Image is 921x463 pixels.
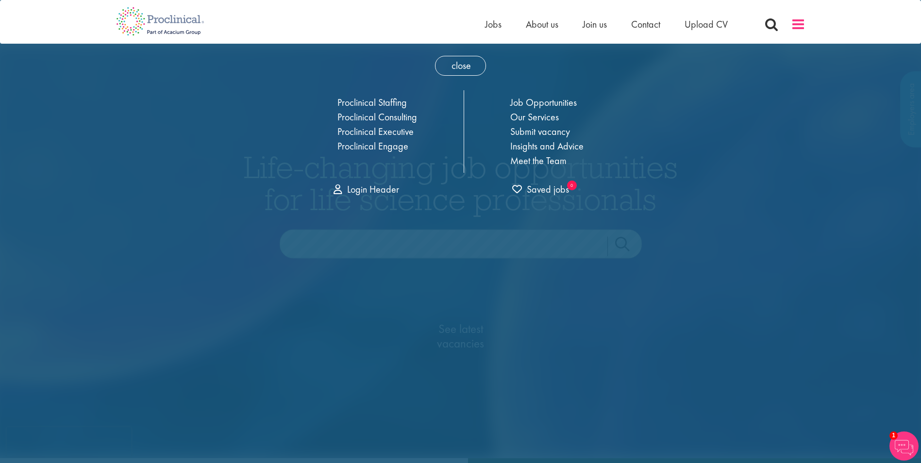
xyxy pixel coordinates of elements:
a: Proclinical Executive [337,125,414,138]
a: Jobs [485,18,502,31]
a: Our Services [510,111,559,123]
span: close [435,56,486,76]
sub: 0 [567,181,577,190]
a: Login Header [334,183,399,196]
a: Job Opportunities [510,96,577,109]
a: Join us [583,18,607,31]
a: Proclinical Engage [337,140,408,152]
img: Chatbot [889,431,919,461]
span: Saved jobs [512,183,569,196]
a: Submit vacancy [510,125,570,138]
a: Insights and Advice [510,140,584,152]
a: About us [526,18,558,31]
span: 1 [889,431,898,440]
a: Meet the Team [510,154,567,167]
a: Proclinical Consulting [337,111,417,123]
a: Upload CV [685,18,728,31]
a: Proclinical Staffing [337,96,407,109]
a: Contact [631,18,660,31]
a: trigger for shortlist [512,182,569,197]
